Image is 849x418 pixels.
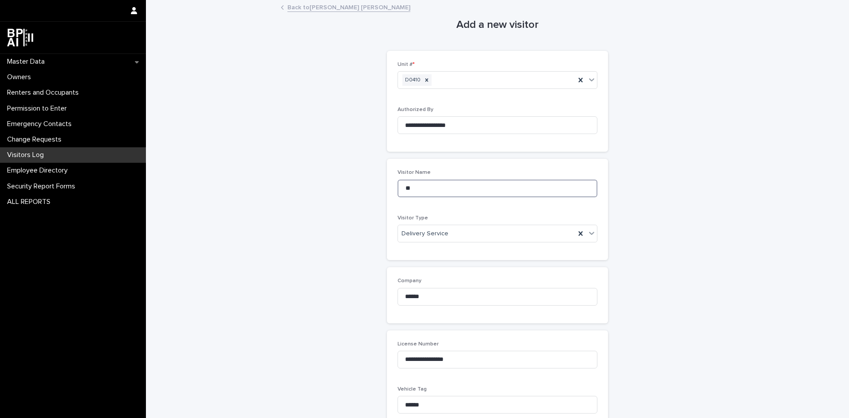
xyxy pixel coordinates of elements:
span: Delivery Service [402,229,448,238]
p: Permission to Enter [4,104,74,113]
div: D0410 [402,74,422,86]
p: Owners [4,73,38,81]
span: Company [398,278,421,284]
img: dwgmcNfxSF6WIOOXiGgu [7,29,33,46]
h1: Add a new visitor [387,19,608,31]
span: Vehicle Tag [398,387,427,392]
p: Master Data [4,58,52,66]
p: ALL REPORTS [4,198,57,206]
span: License Number [398,341,439,347]
p: Renters and Occupants [4,88,86,97]
span: Authorized By [398,107,433,112]
span: Visitor Type [398,215,428,221]
a: Back to[PERSON_NAME] [PERSON_NAME] [287,2,410,12]
p: Employee Directory [4,166,75,175]
span: Visitor Name [398,170,431,175]
p: Visitors Log [4,151,51,159]
p: Security Report Forms [4,182,82,191]
p: Emergency Contacts [4,120,79,128]
p: Change Requests [4,135,69,144]
span: Unit # [398,62,415,67]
